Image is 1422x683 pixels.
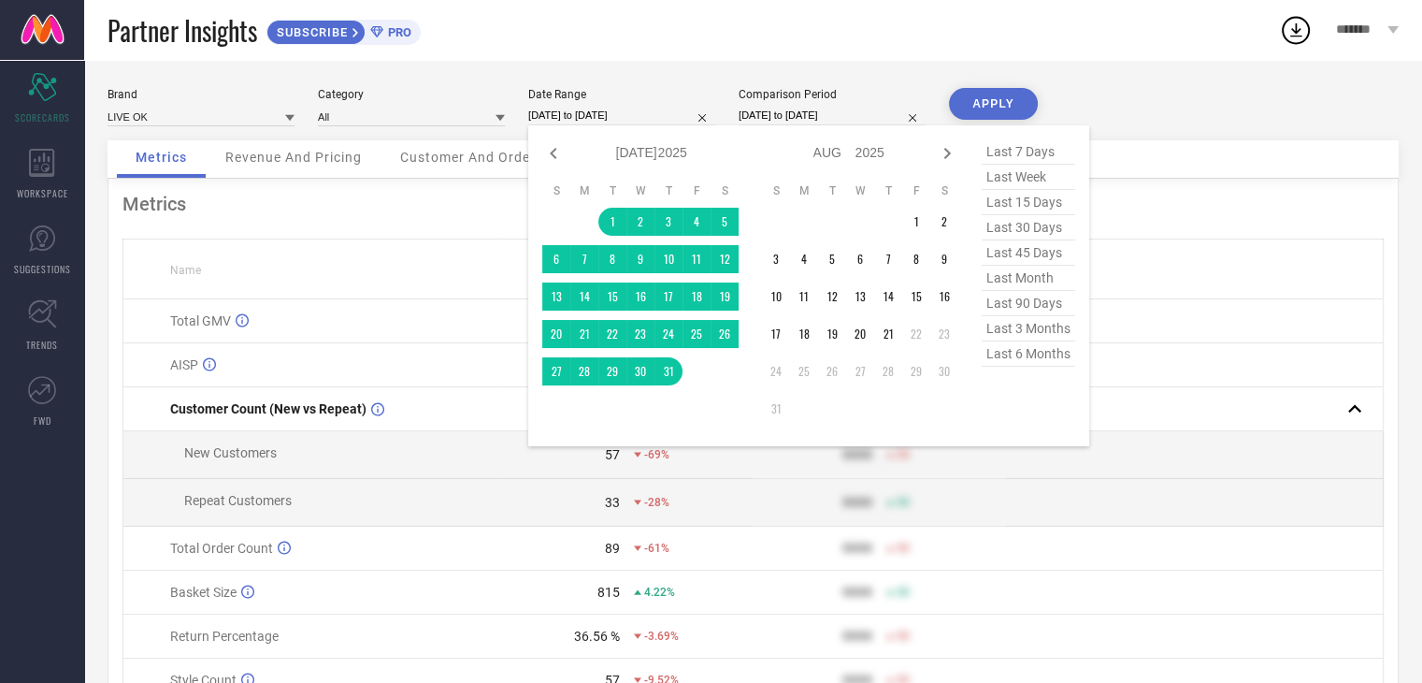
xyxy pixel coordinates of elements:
[790,357,818,385] td: Mon Aug 25 2025
[598,357,626,385] td: Tue Jul 29 2025
[15,110,70,124] span: SCORECARDS
[654,320,682,348] td: Thu Jul 24 2025
[846,320,874,348] td: Wed Aug 20 2025
[982,139,1075,165] span: last 7 days
[644,496,669,509] span: -28%
[108,88,294,101] div: Brand
[626,208,654,236] td: Wed Jul 02 2025
[542,245,570,273] td: Sun Jul 06 2025
[14,262,71,276] span: SUGGESTIONS
[570,183,598,198] th: Monday
[26,338,58,352] span: TRENDS
[654,283,682,311] td: Thu Jul 17 2025
[570,283,598,311] td: Mon Jul 14 2025
[982,316,1075,341] span: last 3 months
[874,283,902,311] td: Thu Aug 14 2025
[598,245,626,273] td: Tue Jul 08 2025
[225,150,362,165] span: Revenue And Pricing
[654,183,682,198] th: Thursday
[170,401,366,416] span: Customer Count (New vs Repeat)
[170,357,198,372] span: AISP
[818,357,846,385] td: Tue Aug 26 2025
[542,183,570,198] th: Sunday
[790,320,818,348] td: Mon Aug 18 2025
[930,245,958,273] td: Sat Aug 09 2025
[605,495,620,510] div: 33
[739,106,926,125] input: Select comparison period
[542,142,565,165] div: Previous month
[930,357,958,385] td: Sat Aug 30 2025
[874,320,902,348] td: Thu Aug 21 2025
[682,320,711,348] td: Fri Jul 25 2025
[902,245,930,273] td: Fri Aug 08 2025
[184,493,292,508] span: Repeat Customers
[644,586,675,599] span: 4.22%
[605,541,620,556] div: 89
[682,183,711,198] th: Friday
[626,357,654,385] td: Wed Jul 30 2025
[626,183,654,198] th: Wednesday
[936,142,958,165] div: Next month
[170,541,273,556] span: Total Order Count
[897,542,910,555] span: 50
[874,357,902,385] td: Thu Aug 28 2025
[762,183,790,198] th: Sunday
[842,447,872,462] div: 9999
[682,245,711,273] td: Fri Jul 11 2025
[897,496,910,509] span: 50
[846,183,874,198] th: Wednesday
[902,357,930,385] td: Fri Aug 29 2025
[818,183,846,198] th: Tuesday
[598,183,626,198] th: Tuesday
[383,25,411,39] span: PRO
[1279,13,1313,47] div: Open download list
[930,183,958,198] th: Saturday
[790,245,818,273] td: Mon Aug 04 2025
[528,106,715,125] input: Select date range
[982,266,1075,291] span: last month
[982,215,1075,240] span: last 30 days
[170,264,201,277] span: Name
[897,448,910,461] span: 50
[122,193,1384,215] div: Metrics
[842,629,872,644] div: 9999
[184,445,277,460] span: New Customers
[654,208,682,236] td: Thu Jul 03 2025
[739,88,926,101] div: Comparison Period
[644,448,669,461] span: -69%
[846,283,874,311] td: Wed Aug 13 2025
[762,320,790,348] td: Sun Aug 17 2025
[605,447,620,462] div: 57
[846,245,874,273] td: Wed Aug 06 2025
[762,283,790,311] td: Sun Aug 10 2025
[654,245,682,273] td: Thu Jul 10 2025
[982,240,1075,266] span: last 45 days
[528,88,715,101] div: Date Range
[711,320,739,348] td: Sat Jul 26 2025
[626,245,654,273] td: Wed Jul 09 2025
[542,283,570,311] td: Sun Jul 13 2025
[711,183,739,198] th: Saturday
[874,245,902,273] td: Thu Aug 07 2025
[267,25,352,39] span: SUBSCRIBE
[982,165,1075,190] span: last week
[570,245,598,273] td: Mon Jul 07 2025
[711,245,739,273] td: Sat Jul 12 2025
[136,150,187,165] span: Metrics
[598,320,626,348] td: Tue Jul 22 2025
[597,585,620,600] div: 815
[982,190,1075,215] span: last 15 days
[982,341,1075,367] span: last 6 months
[842,495,872,510] div: 9999
[400,150,543,165] span: Customer And Orders
[17,186,68,200] span: WORKSPACE
[790,283,818,311] td: Mon Aug 11 2025
[711,283,739,311] td: Sat Jul 19 2025
[266,15,421,45] a: SUBSCRIBEPRO
[170,585,237,600] span: Basket Size
[762,357,790,385] td: Sun Aug 24 2025
[170,629,279,644] span: Return Percentage
[842,541,872,556] div: 9999
[318,88,505,101] div: Category
[570,320,598,348] td: Mon Jul 21 2025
